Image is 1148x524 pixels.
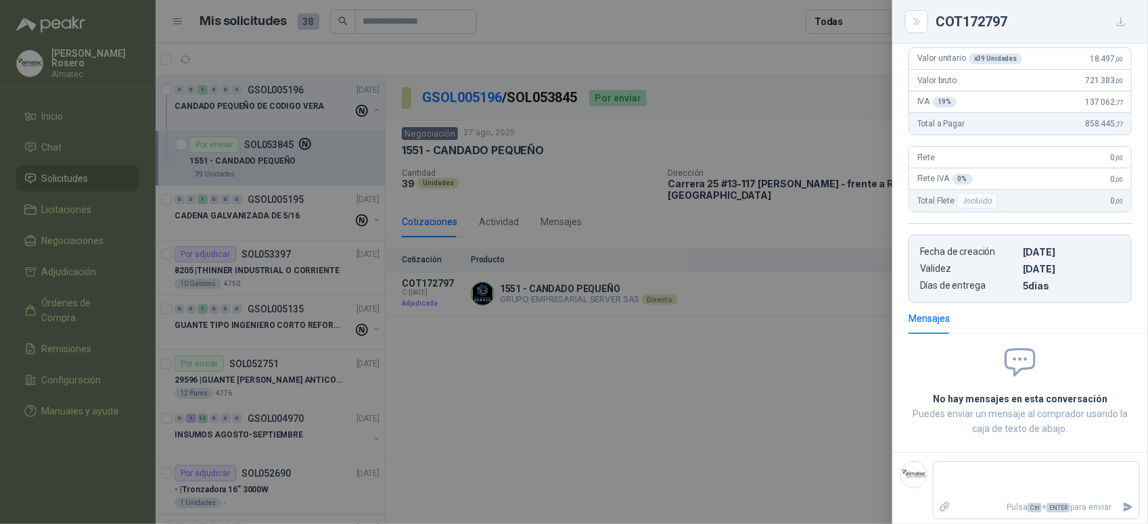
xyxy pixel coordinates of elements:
[901,462,927,487] img: Company Logo
[920,263,1017,275] p: Validez
[934,496,957,519] label: Adjuntar archivos
[1115,99,1123,106] span: ,77
[917,174,973,185] span: Flete IVA
[1115,197,1123,205] span: ,00
[917,53,1022,64] span: Valor unitario
[909,391,1132,406] h2: No hay mensajes en esta conversación
[1111,174,1123,184] span: 0
[957,193,998,209] div: Incluido
[917,76,957,85] span: Valor bruto
[909,311,950,326] div: Mensajes
[1115,55,1123,63] span: ,00
[917,119,965,128] span: Total a Pagar
[1085,119,1123,128] span: 858.445
[1115,176,1123,183] span: ,00
[920,246,1017,258] p: Fecha de creación
[909,406,1132,436] p: Puedes enviar un mensaje al comprador usando la caja de texto de abajo.
[1085,76,1123,85] span: 721.383
[917,153,935,162] span: Flete
[1023,280,1120,291] p: 5 dias
[1117,496,1139,519] button: Enviar
[1023,263,1120,275] p: [DATE]
[1085,97,1123,107] span: 137.062
[1111,196,1123,206] span: 0
[1028,503,1042,513] span: Ctrl
[957,496,1118,519] p: Pulsa + para enviar
[1023,246,1120,258] p: [DATE]
[917,97,957,108] span: IVA
[909,14,925,30] button: Close
[936,11,1132,32] div: COT172797
[952,174,973,185] div: 0 %
[920,280,1017,291] p: Días de entrega
[933,97,957,108] div: 19 %
[969,53,1022,64] div: x 39 Unidades
[1111,153,1123,162] span: 0
[1115,120,1123,128] span: ,77
[1047,503,1070,513] span: ENTER
[1115,77,1123,85] span: ,00
[1090,54,1123,64] span: 18.497
[1115,154,1123,162] span: ,00
[917,193,1001,209] span: Total Flete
